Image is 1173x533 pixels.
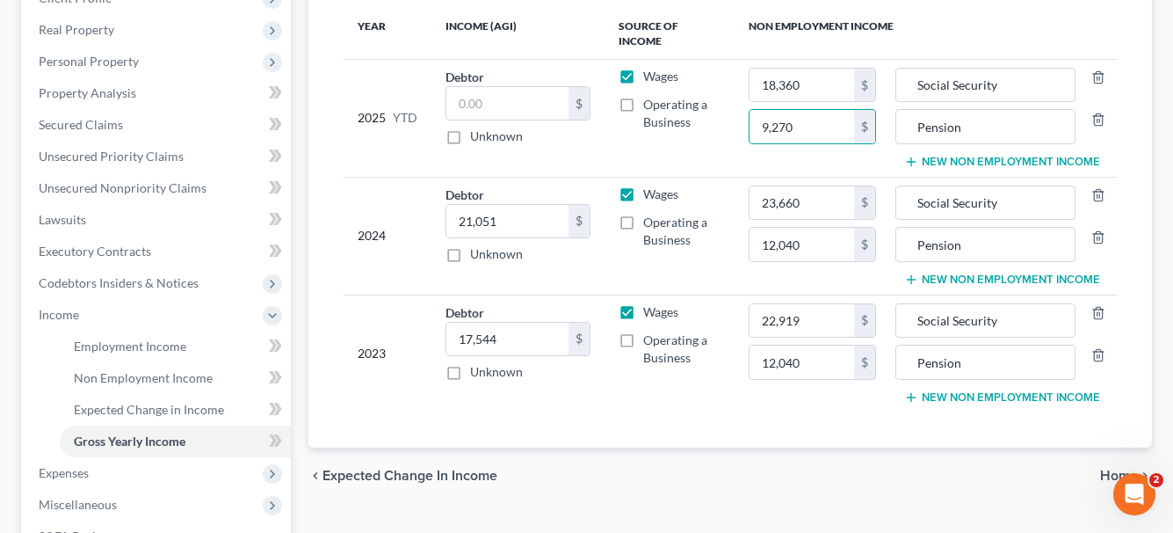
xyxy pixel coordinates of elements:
[905,228,1066,261] input: Source of Income
[1113,473,1155,515] iframe: Intercom live chat
[74,370,213,385] span: Non Employment Income
[39,22,114,37] span: Real Property
[358,68,417,170] div: 2025
[904,155,1100,169] button: New Non Employment Income
[74,434,185,449] span: Gross Yearly Income
[74,339,186,354] span: Employment Income
[749,304,854,338] input: 0.00
[470,128,523,145] label: Unknown
[25,141,291,172] a: Unsecured Priority Claims
[749,228,854,261] input: 0.00
[60,394,291,426] a: Expected Change in Income
[25,109,291,141] a: Secured Claims
[643,69,678,84] span: Wages
[39,149,184,164] span: Unsecured Priority Claims
[446,323,568,356] input: 0.00
[749,346,854,379] input: 0.00
[643,304,678,319] span: Wages
[393,109,417,127] span: YTD
[322,469,497,483] span: Expected Change in Income
[854,110,875,143] div: $
[446,205,568,238] input: 0.00
[643,332,707,365] span: Operating a Business
[854,304,875,338] div: $
[39,54,139,69] span: Personal Property
[854,228,875,261] div: $
[25,77,291,109] a: Property Analysis
[308,469,322,483] i: chevron_left
[39,117,123,132] span: Secured Claims
[904,273,1100,287] button: New Non Employment Income
[446,87,568,120] input: 0.00
[905,304,1066,338] input: Source of Income
[344,9,431,60] th: Year
[431,9,605,60] th: Income (AGI)
[60,362,291,394] a: Non Employment Income
[25,204,291,236] a: Lawsuits
[854,346,875,379] div: $
[74,402,224,417] span: Expected Change in Income
[39,180,206,195] span: Unsecured Nonpriority Claims
[735,9,1117,60] th: Non Employment Income
[1100,469,1152,483] button: Home chevron_right
[470,245,523,263] label: Unknown
[643,186,678,201] span: Wages
[358,186,417,288] div: 2024
[25,236,291,267] a: Executory Contracts
[605,9,735,60] th: Source of Income
[39,212,86,227] span: Lawsuits
[905,110,1066,143] input: Source of Income
[25,172,291,204] a: Unsecured Nonpriority Claims
[39,497,117,512] span: Miscellaneous
[749,186,854,220] input: 0.00
[470,363,523,381] label: Unknown
[445,303,484,322] label: Debtor
[308,469,497,483] button: chevron_left Expected Change in Income
[445,68,484,86] label: Debtor
[749,69,854,102] input: 0.00
[854,69,875,102] div: $
[39,85,136,100] span: Property Analysis
[39,307,79,322] span: Income
[854,186,875,220] div: $
[358,303,417,405] div: 2023
[568,205,590,238] div: $
[1100,469,1138,483] span: Home
[568,87,590,120] div: $
[1149,473,1163,487] span: 2
[904,391,1100,405] button: New Non Employment Income
[568,323,590,356] div: $
[643,215,707,247] span: Operating a Business
[39,275,199,290] span: Codebtors Insiders & Notices
[905,186,1066,220] input: Source of Income
[39,465,89,480] span: Expenses
[1138,469,1152,483] i: chevron_right
[39,244,151,259] span: Executory Contracts
[60,426,291,457] a: Gross Yearly Income
[60,331,291,362] a: Employment Income
[643,97,707,129] span: Operating a Business
[445,186,484,204] label: Debtor
[749,110,854,143] input: 0.00
[905,69,1066,102] input: Source of Income
[905,346,1066,379] input: Source of Income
